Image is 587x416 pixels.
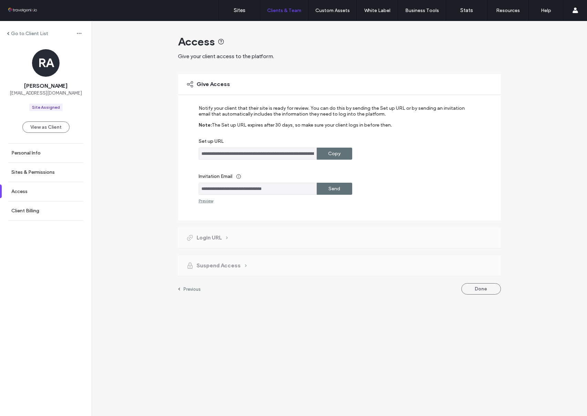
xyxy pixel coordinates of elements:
[199,122,212,138] label: Note:
[197,81,230,88] span: Give Access
[10,90,82,97] span: [EMAIL_ADDRESS][DOMAIN_NAME]
[199,138,471,148] label: Set up URL
[184,287,201,292] label: Previous
[11,31,48,36] label: Go to Client List
[11,189,28,194] label: Access
[16,5,30,11] span: Help
[461,283,501,295] button: Done
[267,8,301,13] label: Clients & Team
[178,35,215,49] span: Access
[199,105,471,122] label: Notify your client that their site is ready for review. You can do this by sending the Set up URL...
[11,208,39,214] label: Client Billing
[197,262,241,269] span: Suspend Access
[11,169,55,175] label: Sites & Permissions
[199,170,471,183] label: Invitation Email
[496,8,520,13] label: Resources
[234,7,245,13] label: Sites
[178,53,274,60] span: Give your client access to the platform.
[460,7,473,13] label: Stats
[541,8,551,13] label: Help
[199,198,213,203] div: Preview
[405,8,439,13] label: Business Tools
[32,49,60,77] div: RA
[212,122,392,138] label: The Set up URL expires after 30 days, so make sure your client logs in before then.
[24,82,67,90] span: [PERSON_NAME]
[22,121,70,133] button: View as Client
[11,150,41,156] label: Personal Info
[32,104,60,110] div: Site Assigned
[364,8,390,13] label: White Label
[178,286,201,292] a: Previous
[328,147,340,160] label: Copy
[315,8,350,13] label: Custom Assets
[328,182,340,195] label: Send
[197,234,222,242] span: Login URL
